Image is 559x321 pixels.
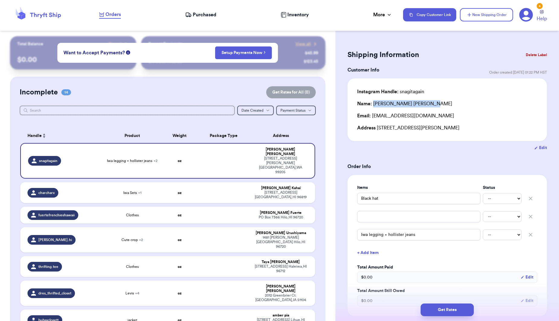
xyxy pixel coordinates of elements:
th: Weight [162,129,197,143]
label: Total Amount Still Owed [357,288,537,294]
a: Help [537,10,547,22]
div: [PERSON_NAME] Urushiyama [254,231,308,235]
span: + 2 [153,159,157,163]
span: Handle [27,133,42,139]
div: [STREET_ADDRESS][PERSON_NAME] [GEOGRAPHIC_DATA] , WA 99205 [254,156,307,174]
div: [PERSON_NAME] [PERSON_NAME] [254,147,307,156]
button: Get Rates for All (0) [266,86,316,98]
div: snagitagain [357,88,424,95]
button: Edit [521,274,533,280]
span: Payout [109,41,122,47]
span: Order created: [DATE] 01:22 PM HST [489,70,547,75]
input: Search [20,106,234,115]
div: PO Box 7366 Hilo , HI 96720 [254,215,308,220]
span: Want to Accept Payments? [63,49,125,56]
button: Get Rates [421,304,474,316]
div: [STREET_ADDRESS] [GEOGRAPHIC_DATA] , HI 96819 [254,190,308,199]
span: [PERSON_NAME].hi [38,237,72,242]
div: 1481 [PERSON_NAME][GEOGRAPHIC_DATA] Hilo , HI 96720 [254,235,308,249]
button: Edit [534,145,547,151]
span: Clothes [126,213,139,218]
strong: oz [178,291,182,295]
div: 4 [537,3,543,9]
button: Sort ascending [42,132,47,139]
div: [STREET_ADDRESS] Haleiwa , HI 96712 [254,264,308,273]
button: Copy Customer Link [403,8,456,21]
span: Orders [105,11,121,18]
a: Inventory [281,11,309,18]
button: Payment Status [276,106,316,115]
span: Iwa legging + hollister jeans [107,158,157,163]
span: $ 0.00 [361,298,373,304]
div: 2012 Greenbrier Ct. [GEOGRAPHIC_DATA] , IA 51104 [254,293,308,302]
div: amber pia [254,313,308,318]
div: $ 123.45 [304,59,318,65]
span: Payment Status [280,109,305,112]
p: $ 0.00 [17,55,129,65]
span: Email: [357,113,371,118]
button: Delete Label [523,48,549,62]
span: Address [357,126,376,130]
div: [STREET_ADDRESS][PERSON_NAME] [357,124,537,132]
th: Address [250,129,315,143]
span: snagitagain [39,158,57,163]
div: [PERSON_NAME] [PERSON_NAME] [254,284,308,293]
span: $ 0.00 [361,274,373,280]
th: Product [103,129,162,143]
span: + 1 [138,191,141,195]
strong: oz [178,191,182,195]
span: Name: [357,101,372,106]
span: Date Created [241,109,263,112]
span: Help [537,15,547,22]
h3: Customer Info [347,66,379,74]
span: View all [296,41,311,47]
th: Package Type [197,129,250,143]
strong: oz [178,213,182,217]
span: Iwa Sets [123,190,141,195]
p: Total Balance [17,41,43,47]
span: dres_thrifted_closet [38,291,71,296]
span: Clothes [126,264,139,269]
strong: oz [178,265,182,269]
div: Taya [PERSON_NAME] [254,260,308,264]
h2: Shipping Information [347,50,419,60]
span: Inventory [287,11,309,18]
button: Edit [521,298,533,304]
h3: Order Info [347,163,547,170]
span: Cute crop [121,237,143,242]
span: + 4 [135,291,139,295]
span: + 2 [139,238,143,242]
a: Payout [109,41,129,47]
span: charcharx [38,190,55,195]
button: Setup Payments Now [215,46,272,59]
label: Items [357,185,480,191]
h2: Incomplete [20,87,58,97]
div: [EMAIL_ADDRESS][DOMAIN_NAME] [357,112,537,119]
span: Purchased [193,11,216,18]
a: Orders [99,11,121,19]
span: 14 [61,89,71,95]
p: Recent Payments [148,41,182,47]
button: New Shipping Order [460,8,513,21]
div: [PERSON_NAME] [PERSON_NAME] [357,100,452,107]
button: Date Created [237,106,274,115]
strong: oz [178,238,182,242]
div: $ 45.99 [305,50,318,56]
a: Setup Payments Now [221,50,266,56]
a: Purchased [185,11,216,18]
label: Total Amount Paid [357,264,537,270]
button: + Add Item [355,246,540,259]
span: thrifting.tee [38,264,58,269]
span: Instagram Handle: [357,89,399,94]
div: More [373,11,392,18]
div: [PERSON_NAME] Kahai [254,186,308,190]
span: Levis [125,291,139,296]
a: 4 [519,8,533,22]
label: Status [483,185,522,191]
span: fuertefrenchieshawaii [38,213,75,218]
div: [PERSON_NAME] Fuerte [254,211,308,215]
strong: oz [178,159,182,163]
a: View all [296,41,318,47]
